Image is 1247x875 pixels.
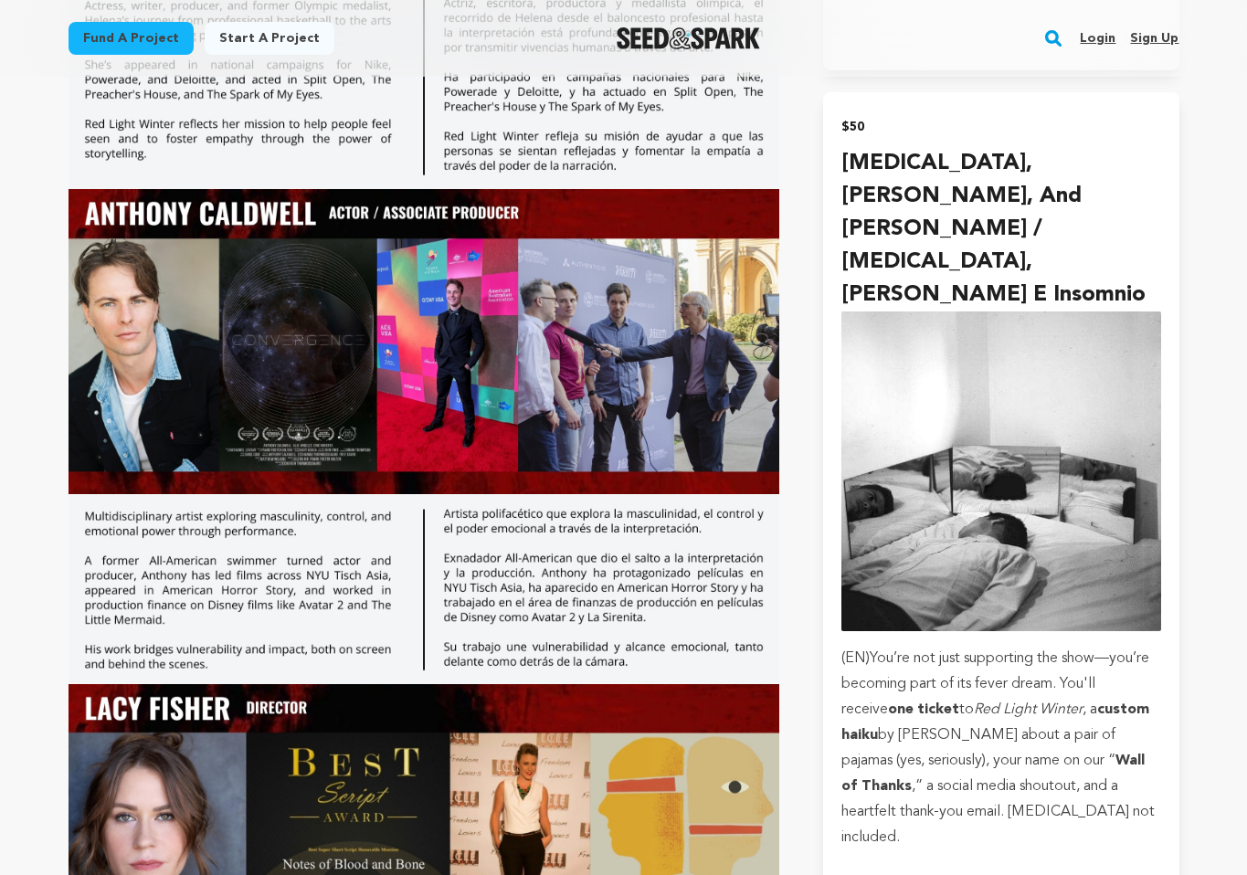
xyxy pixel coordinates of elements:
span: You’re not just supporting the show—you’re becoming part of its fever dream. You'll receive [841,651,1149,717]
a: Login [1080,24,1115,53]
a: Start a project [205,22,334,55]
img: 1753373068-027bf3d4-0dac-4d6f-8c5b-ac4f1362bcf5.jpg [69,189,780,494]
strong: custom haiku [841,702,1149,743]
h4: [MEDICAL_DATA], [PERSON_NAME], and [PERSON_NAME] / [MEDICAL_DATA], [PERSON_NAME] e Insomnio [841,147,1160,311]
strong: one [888,702,914,717]
em: Red Light Winter [974,702,1083,717]
a: Fund a project [69,22,194,55]
span: by [PERSON_NAME] about a pair of pajamas (yes, seriously), your name on our “ [841,728,1115,768]
a: Seed&Spark Homepage [617,27,760,49]
span: to [959,702,974,717]
span: , a [1083,702,1097,717]
strong: ticket [917,702,959,717]
img: 1754290923-37946108-d040-423e-9e29-8f363b7a97e7.jpg [69,494,780,684]
h2: $50 [841,114,1160,140]
span: ,” a social media shoutout, and a heartfelt thank-you email. [MEDICAL_DATA] not included. [841,779,1155,845]
img: Seed&Spark Logo Dark Mode [617,27,760,49]
img: incentive [841,311,1160,630]
strong: Wall of Thanks [841,754,1145,794]
a: Sign up [1130,24,1178,53]
p: (EN) [841,646,1160,850]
